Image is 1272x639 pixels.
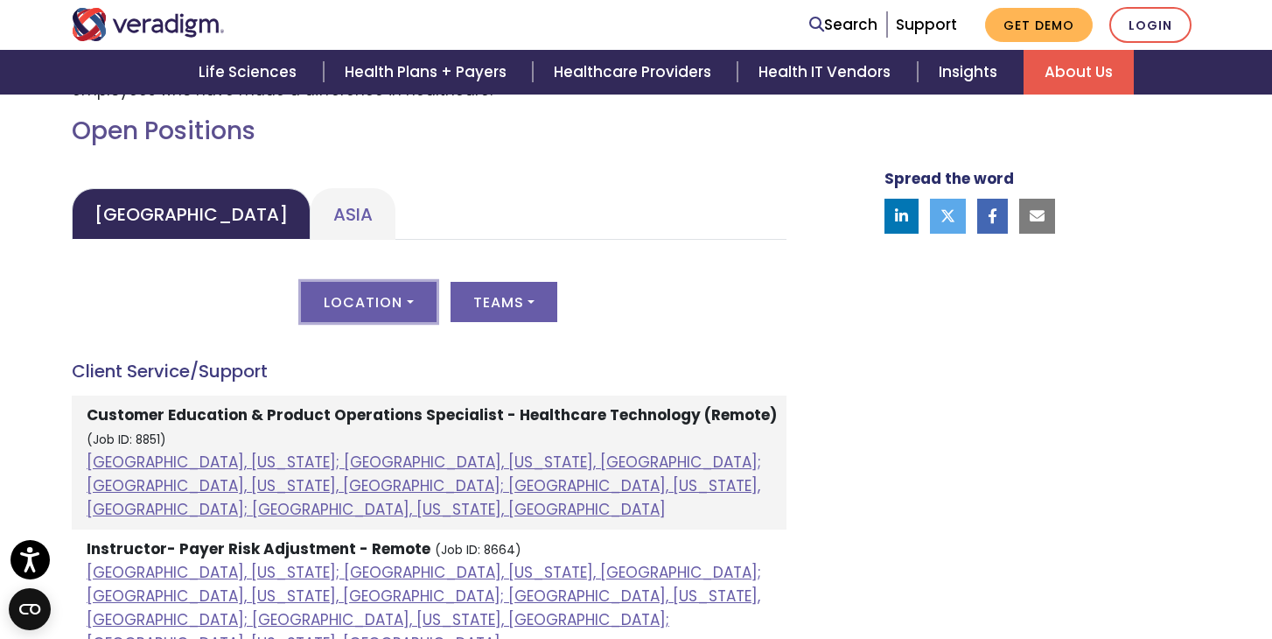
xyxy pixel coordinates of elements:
strong: Customer Education & Product Operations Specialist - Healthcare Technology (Remote) [87,404,777,425]
button: Teams [451,282,557,322]
h2: Open Positions [72,116,786,146]
img: Veradigm logo [72,8,225,41]
a: [GEOGRAPHIC_DATA] [72,188,311,240]
a: [GEOGRAPHIC_DATA], [US_STATE]; [GEOGRAPHIC_DATA], [US_STATE], [GEOGRAPHIC_DATA]; [GEOGRAPHIC_DATA... [87,452,761,520]
strong: Spread the word [884,168,1014,189]
strong: Instructor- Payer Risk Adjustment - Remote [87,538,430,559]
a: Login [1109,7,1192,43]
button: Location [301,282,436,322]
a: About Us [1024,50,1134,95]
a: Health Plans + Payers [324,50,533,95]
a: Insights [918,50,1024,95]
small: (Job ID: 8851) [87,432,166,448]
button: Open CMP widget [9,588,51,630]
small: (Job ID: 8664) [435,542,521,558]
a: Health IT Vendors [737,50,917,95]
h4: Client Service/Support [72,361,786,382]
a: Search [809,13,877,37]
a: Life Sciences [178,50,323,95]
a: Get Demo [985,8,1093,42]
a: Support [896,14,957,35]
a: Asia [311,188,395,240]
a: Healthcare Providers [533,50,737,95]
